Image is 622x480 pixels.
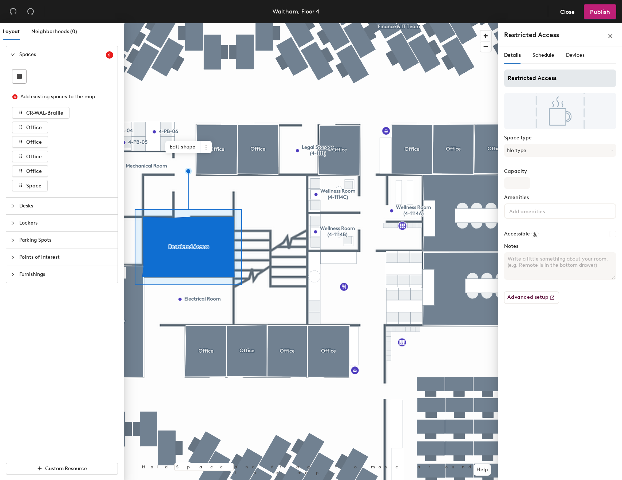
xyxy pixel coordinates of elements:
[6,4,20,19] button: Undo (⌘ + Z)
[19,249,113,266] span: Points of Interest
[108,52,112,57] span: 6
[504,231,530,237] label: Accessible
[11,52,15,57] span: expanded
[23,4,38,19] button: Redo (⌘ + ⇧ + Z)
[12,151,48,162] button: Office
[6,463,118,475] button: Custom Resource
[26,168,42,174] span: Office
[19,46,106,63] span: Spaces
[590,8,610,15] span: Publish
[19,266,113,283] span: Furnishings
[566,52,585,58] span: Devices
[504,144,616,157] button: No type
[608,33,613,39] span: close
[106,51,113,59] sup: 6
[11,204,15,208] span: collapsed
[504,135,616,141] label: Space type
[31,28,77,35] span: Neighborhoods (0)
[474,464,491,476] button: Help
[11,272,15,277] span: collapsed
[532,52,554,58] span: Schedule
[504,93,616,129] img: The space named Restricted Access
[26,110,63,116] span: CR-WAL-Braille
[20,93,107,101] div: Add existing spaces to the map
[19,215,113,231] span: Lockers
[504,243,616,249] label: Notes
[12,136,48,148] button: Office
[9,8,17,15] span: undo
[508,206,573,215] input: Add amenities
[12,107,70,119] button: CR-WAL-Braille
[19,232,113,249] span: Parking Spots
[273,7,320,16] div: Waltham, Floor 4
[11,255,15,259] span: collapsed
[165,141,200,153] span: Edit shape
[554,4,581,19] button: Close
[26,124,42,131] span: Office
[3,28,20,35] span: Layout
[11,238,15,242] span: collapsed
[504,52,521,58] span: Details
[504,168,616,174] label: Capacity
[12,180,48,191] button: Space
[12,122,48,133] button: Office
[12,165,48,177] button: Office
[504,195,616,201] label: Amenities
[45,465,87,472] span: Custom Resource
[11,221,15,225] span: collapsed
[19,198,113,214] span: Desks
[504,30,559,40] h4: Restricted Access
[560,8,575,15] span: Close
[26,183,41,189] span: Space
[12,94,17,99] span: close-circle
[504,291,559,304] button: Advanced setup
[584,4,616,19] button: Publish
[26,154,42,160] span: Office
[26,139,42,145] span: Office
